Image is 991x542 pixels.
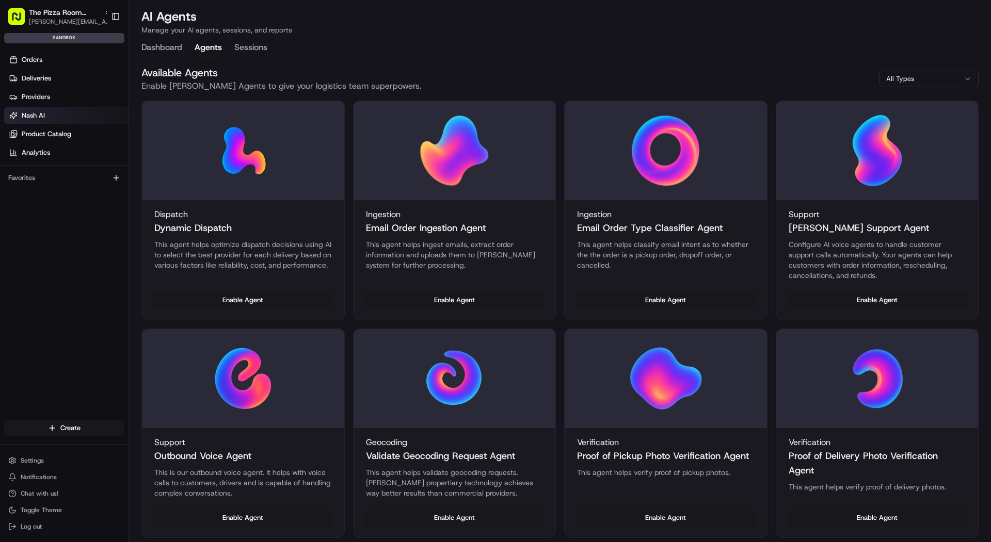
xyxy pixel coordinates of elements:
[21,506,62,514] span: Toggle Theme
[4,4,107,29] button: The Pizza Room [GEOGRAPHIC_DATA][PERSON_NAME][EMAIL_ADDRESS][DOMAIN_NAME]
[22,74,51,83] span: Deliveries
[366,449,515,463] h3: Validate Geocoding Request Agent
[417,341,491,416] img: Validate Geocoding Request Agent
[4,519,124,534] button: Log out
[789,208,966,221] div: Support
[29,7,100,18] button: The Pizza Room [GEOGRAPHIC_DATA]
[141,25,292,35] p: Manage your AI agents, sessions, and reports
[29,18,111,26] button: [PERSON_NAME][EMAIL_ADDRESS][DOMAIN_NAME]
[154,239,332,270] p: This agent helps optimize dispatch decisions using AI to select the best provider for each delive...
[141,8,292,25] h1: AI Agents
[141,65,422,80] h2: Available Agents
[4,503,124,517] button: Toggle Theme
[417,113,491,188] img: Email Order Ingestion Agent
[206,113,280,188] img: Dynamic Dispatch
[4,33,124,43] div: sandbox
[21,522,42,531] span: Log out
[4,453,124,468] button: Settings
[577,221,723,235] h3: Email Order Type Classifier Agent
[840,113,914,188] img: Charlie Support Agent
[4,420,124,436] button: Create
[789,239,966,281] p: Configure AI voice agents to handle customer support calls automatically. Your agents can help cu...
[60,423,81,433] span: Create
[4,470,124,484] button: Notifications
[4,52,129,68] a: Orders
[21,456,44,465] span: Settings
[366,467,544,498] p: This agent helps validate geocoding requests. [PERSON_NAME] propertiary technology achieves way b...
[4,170,124,186] div: Favorites
[577,239,755,270] p: This agent helps classify email intent as to whether the the order is a pickup order, dropoff ord...
[577,293,755,307] button: Enable Agent
[154,436,332,449] div: Support
[366,208,544,221] div: Ingestion
[577,436,755,449] div: Verification
[154,293,332,307] button: Enable Agent
[629,341,703,416] img: Proof of Pickup Photo Verification Agent
[4,89,129,105] a: Providers
[789,293,966,307] button: Enable Agent
[154,449,251,463] h3: Outbound Voice Agent
[789,482,966,492] p: This agent helps verify proof of delivery photos.
[154,511,332,525] button: Enable Agent
[629,113,703,188] img: Email Order Type Classifier Agent
[577,467,755,478] p: This agent helps verify proof of pickup photos.
[21,489,58,498] span: Chat with us!
[234,39,267,57] button: Sessions
[366,436,544,449] div: Geocoding
[206,341,280,416] img: Outbound Voice Agent
[154,467,332,498] p: This is our outbound voice agent. It helps with voice calls to customers, drivers and is capable ...
[366,511,544,525] button: Enable Agent
[22,111,45,120] span: Nash AI
[366,221,486,235] h3: Email Order Ingestion Agent
[789,221,929,235] h3: [PERSON_NAME] Support Agent
[4,144,129,161] a: Analytics
[22,55,42,64] span: Orders
[22,129,71,139] span: Product Catalog
[4,126,129,142] a: Product Catalog
[577,208,755,221] div: Ingestion
[4,70,129,87] a: Deliveries
[4,486,124,501] button: Chat with us!
[577,449,749,463] h3: Proof of Pickup Photo Verification Agent
[22,92,50,102] span: Providers
[22,148,50,157] span: Analytics
[141,39,182,57] button: Dashboard
[154,221,232,235] h3: Dynamic Dispatch
[366,293,544,307] button: Enable Agent
[195,39,222,57] button: Agents
[141,80,422,92] p: Enable [PERSON_NAME] Agents to give your logistics team superpowers.
[789,511,966,525] button: Enable Agent
[4,107,129,124] a: Nash AI
[789,436,966,449] div: Verification
[366,239,544,270] p: This agent helps ingest emails, extract order information and uploads them to [PERSON_NAME] syste...
[840,341,914,416] img: Proof of Delivery Photo Verification Agent
[577,511,755,525] button: Enable Agent
[154,208,332,221] div: Dispatch
[789,449,966,478] h3: Proof of Delivery Photo Verification Agent
[21,473,57,481] span: Notifications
